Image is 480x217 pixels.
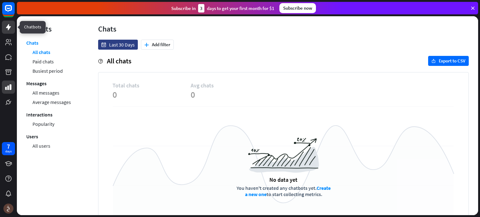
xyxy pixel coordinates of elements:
a: All chats [32,47,50,57]
span: 0 [191,89,269,100]
span: Avg chats [191,82,269,89]
span: 0 [112,89,191,100]
i: date [101,42,106,47]
span: Total chats [112,82,191,89]
div: Subscribe in days to get your first month for $1 [171,4,274,12]
a: 7 days [2,142,15,155]
button: Open LiveChat chat widget [5,2,24,21]
div: Reports [26,24,79,34]
a: Interactions [26,110,52,119]
a: Average messages [32,97,71,107]
button: plusAdd filter [141,40,174,50]
i: help [98,59,103,64]
i: plus [144,43,149,47]
a: All messages [32,88,59,97]
div: You haven't created any chatbots yet. to start collecting metrics. [236,185,331,197]
a: Busiest period [32,66,63,76]
button: exportExport to CSV [428,56,469,66]
a: Popularity [32,119,54,129]
a: All users [32,141,50,150]
a: Users [26,132,38,141]
div: 7 [7,144,10,149]
a: Create a new one [245,185,331,197]
div: 3 [198,4,204,12]
div: days [5,149,12,154]
span: Last 30 Days [109,42,135,48]
i: export [432,59,436,63]
a: Chats [26,40,38,47]
div: Chats [98,24,469,34]
a: Paid chats [32,57,54,66]
div: No data yet [269,176,297,183]
a: Messages [26,79,47,88]
span: All chats [107,57,131,65]
div: Subscribe now [279,3,316,13]
img: a6954988516a0971c967.png [248,138,319,173]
